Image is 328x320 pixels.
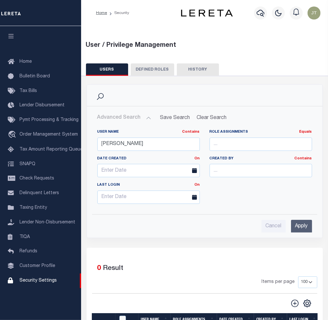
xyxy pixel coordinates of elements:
span: Tax Amount Reporting Queue [19,147,83,152]
input: ... [210,138,312,151]
a: Contains [295,157,312,160]
a: Home [96,11,107,15]
a: On [195,157,200,160]
span: Delinquent Letters [19,191,59,195]
span: SNAPQ [19,162,35,166]
input: ... [97,138,200,151]
li: Security [107,10,129,16]
span: Security Settings [19,278,57,283]
button: Clear Search [194,112,229,124]
span: 0 [97,265,101,272]
button: USERS [86,63,128,76]
label: User Name [97,129,200,135]
button: DEFINED ROLES [131,63,174,76]
span: Bulletin Board [19,74,50,79]
div: User / Privilege Management [86,41,323,50]
input: Enter Date [97,164,200,177]
a: On [195,183,200,187]
span: Lender Non-Disbursement [19,220,75,225]
i: travel_explore [8,131,18,139]
span: Items per page [262,279,295,286]
span: Order Management System [19,132,78,137]
label: Date Created [92,156,205,162]
label: Role Assignments [210,129,312,135]
img: svg+xml;base64,PHN2ZyB4bWxucz0iaHR0cDovL3d3dy53My5vcmcvMjAwMC9zdmciIHBvaW50ZXItZXZlbnRzPSJub25lIi... [308,7,321,20]
img: logo-dark.svg [181,9,233,17]
span: Check Requests [19,176,54,181]
input: Enter Date [97,191,200,204]
label: Created By [210,156,312,162]
a: Equals [299,130,312,134]
span: Lender Disbursement [19,103,65,108]
span: Customer Profile [19,264,55,268]
span: Pymt Processing & Tracking [19,118,79,122]
label: Last Login [92,182,205,188]
a: Contains [182,130,200,134]
label: Result [103,263,124,274]
span: Tax Bills [19,89,37,93]
span: TIQA [19,234,30,239]
span: Refunds [19,249,37,254]
input: Cancel [261,220,286,233]
button: HISTORY [177,63,219,76]
input: Apply [291,220,312,233]
button: Save Search [156,112,194,124]
span: Taxing Entity [19,206,47,210]
span: Home [19,60,32,64]
input: ... [210,164,312,177]
button: Advanced Search [97,112,151,124]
